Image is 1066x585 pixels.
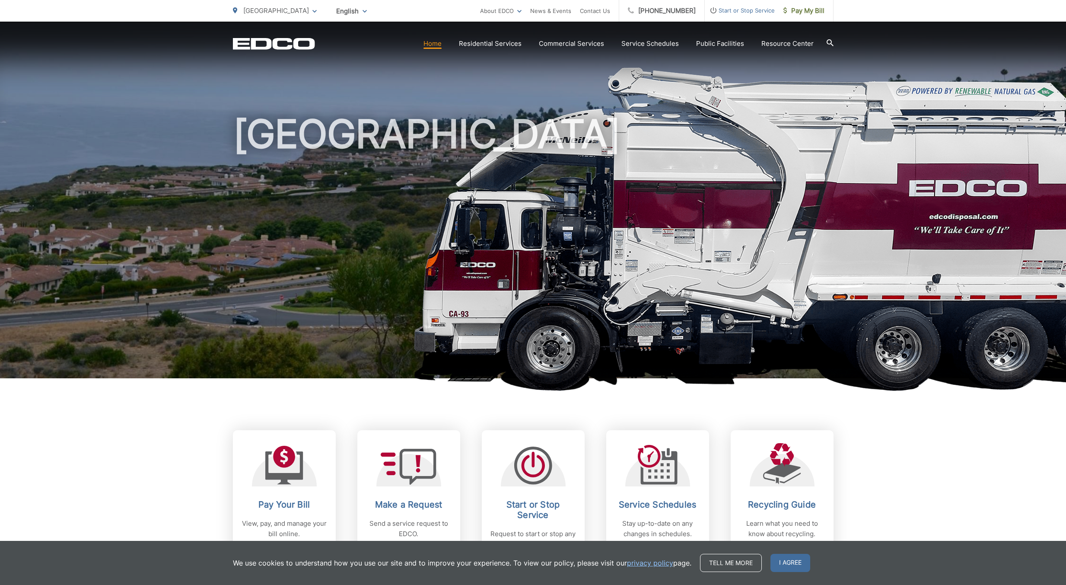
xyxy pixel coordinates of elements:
a: Tell me more [700,554,762,572]
h2: Make a Request [366,499,452,510]
p: Send a service request to EDCO. [366,518,452,539]
a: Service Schedules Stay up-to-date on any changes in schedules. [606,430,709,563]
a: Contact Us [580,6,610,16]
a: Make a Request Send a service request to EDCO. [357,430,460,563]
a: Public Facilities [696,38,744,49]
h2: Recycling Guide [739,499,825,510]
p: Stay up-to-date on any changes in schedules. [615,518,700,539]
a: Service Schedules [621,38,679,49]
a: Commercial Services [539,38,604,49]
span: I agree [770,554,810,572]
h2: Start or Stop Service [490,499,576,520]
a: Home [423,38,442,49]
p: View, pay, and manage your bill online. [242,518,327,539]
p: Request to start or stop any EDCO services. [490,529,576,550]
a: Pay Your Bill View, pay, and manage your bill online. [233,430,336,563]
h2: Pay Your Bill [242,499,327,510]
p: Learn what you need to know about recycling. [739,518,825,539]
a: Recycling Guide Learn what you need to know about recycling. [731,430,834,563]
h2: Service Schedules [615,499,700,510]
a: EDCD logo. Return to the homepage. [233,38,315,50]
a: News & Events [530,6,571,16]
span: Pay My Bill [783,6,824,16]
a: privacy policy [627,558,673,568]
a: Residential Services [459,38,522,49]
span: [GEOGRAPHIC_DATA] [243,6,309,15]
p: We use cookies to understand how you use our site and to improve your experience. To view our pol... [233,558,691,568]
a: About EDCO [480,6,522,16]
a: Resource Center [761,38,814,49]
span: English [330,3,373,19]
h1: [GEOGRAPHIC_DATA] [233,112,834,386]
